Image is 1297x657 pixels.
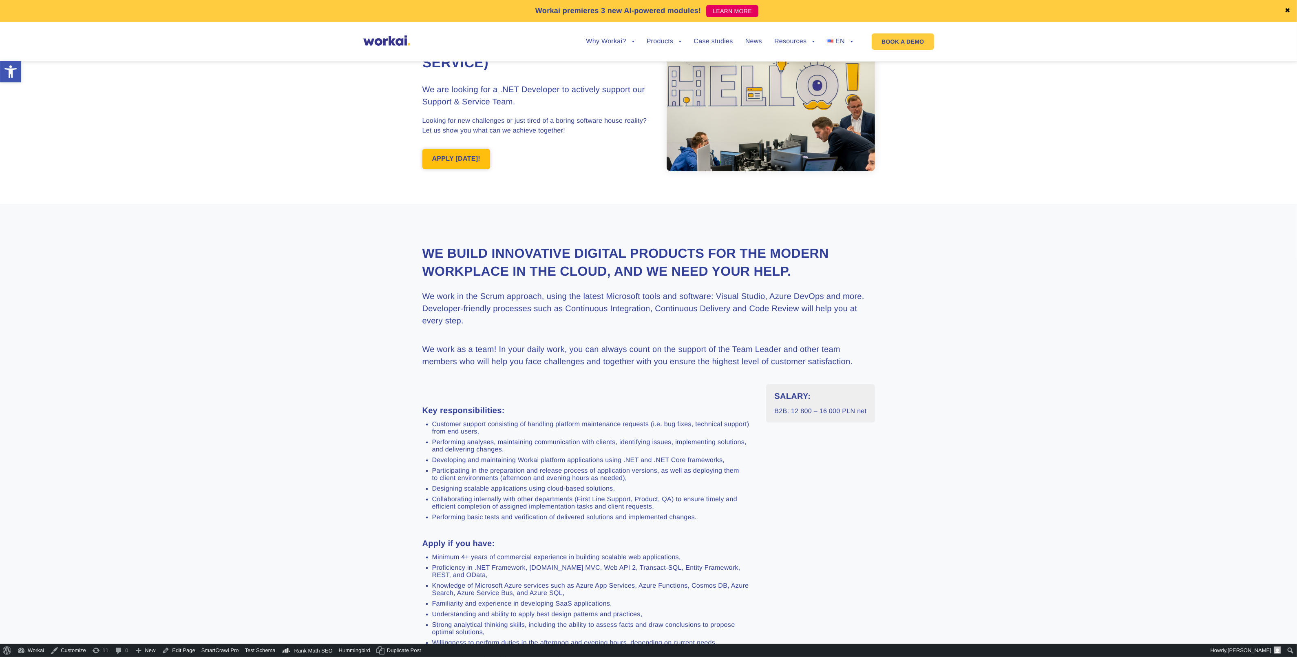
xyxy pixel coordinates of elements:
[294,648,333,654] span: Rank Math SEO
[336,644,373,657] a: Hummingbird
[774,407,866,416] p: B2B: 12 800 – 16 000 PLN net
[872,33,934,50] a: BOOK A DEMO
[586,38,634,45] a: Why Workai?
[422,290,875,327] h3: We work in the Scrum approach, using the latest Microsoft tools and software: Visual Studio, Azur...
[422,343,875,368] h3: We work as a team! In your daily work, you can always count on the support of the Team Leader and...
[535,5,701,16] p: Workai premieres 3 new AI-powered modules!
[835,38,845,45] span: EN
[432,564,754,579] li: Proficiency in .NET Framework, [DOMAIN_NAME] MVC, Web API 2, Transact-SQL, Entity Framework, REST...
[47,644,89,657] a: Customize
[242,644,278,657] a: Test Schema
[432,639,754,647] li: Willingness to perform duties in the afternoon and evening hours, depending on current needs,
[2,114,7,119] input: I hereby consent to the processing of the personal data I have provided during the recruitment pr...
[432,611,754,618] li: Understanding and ability to apply best design patterns and practices,
[1208,644,1284,657] a: Howdy,
[422,149,491,169] a: APPLY [DATE]!
[432,600,754,608] li: Familiarity and experience in developing SaaS applications,
[422,539,495,548] strong: Apply if you have:
[432,622,754,636] li: Strong analytical thinking skills, including the ability to assess facts and draw conclusions to ...
[432,421,754,436] li: Customer support consisting of handling platform maintenance requests (i.e. bug fixes, technical ...
[1228,647,1271,653] span: [PERSON_NAME]
[432,554,754,561] li: Minimum 4+ years of commercial experience in building scalable web applications,
[422,116,649,136] p: Looking for new challenges or just tired of a boring software house reality? Let us show you what...
[774,38,815,45] a: Resources
[706,5,758,17] a: LEARN MORE
[2,155,380,186] span: I hereby consent to the processing of my personal data of a special category contained in my appl...
[125,644,128,657] span: 0
[14,644,47,657] a: Workai
[432,496,754,511] li: Collaborating internally with other departments (First Line Support, Product, QA) to ensure timel...
[774,390,866,403] h3: SALARY:
[432,485,754,493] li: Designing scalable applications using cloud-based solutions,
[159,644,198,657] a: Edit Page
[432,582,754,597] li: Knowledge of Microsoft Azure services such as Azure App Services, Azure Functions, Cosmos DB, Azu...
[694,38,733,45] a: Case studies
[432,457,754,464] li: Developing and maintaining Workai platform applications using .NET and .NET Core frameworks,
[1285,8,1290,14] a: ✖
[422,245,875,280] h2: We build innovative digital products for the modern workplace in the Cloud, and we need your help.
[432,514,754,521] li: Performing basic tests and verification of delivered solutions and implemented changes.
[422,406,505,415] strong: Key responsibilities:
[103,644,108,657] span: 11
[2,156,7,161] input: I hereby consent to the processing of my personal data of a special category contained in my appl...
[279,644,336,657] a: Rank Math Dashboard
[387,644,421,657] span: Duplicate Post
[192,33,257,42] span: Mobile phone number
[2,113,369,136] span: I hereby consent to the processing of the personal data I have provided during the recruitment pr...
[145,644,155,657] span: New
[199,644,242,657] a: SmartCrawl Pro
[745,38,762,45] a: News
[432,467,754,482] li: Participating in the preparation and release process of application versions, as well as deployin...
[432,439,754,453] li: Performing analyses, maintaining communication with clients, identifying issues, implementing sol...
[119,219,158,227] a: Privacy Policy
[422,84,649,108] h3: We are looking for a .NET Developer to actively support our Support & Service Team.
[647,38,682,45] a: Products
